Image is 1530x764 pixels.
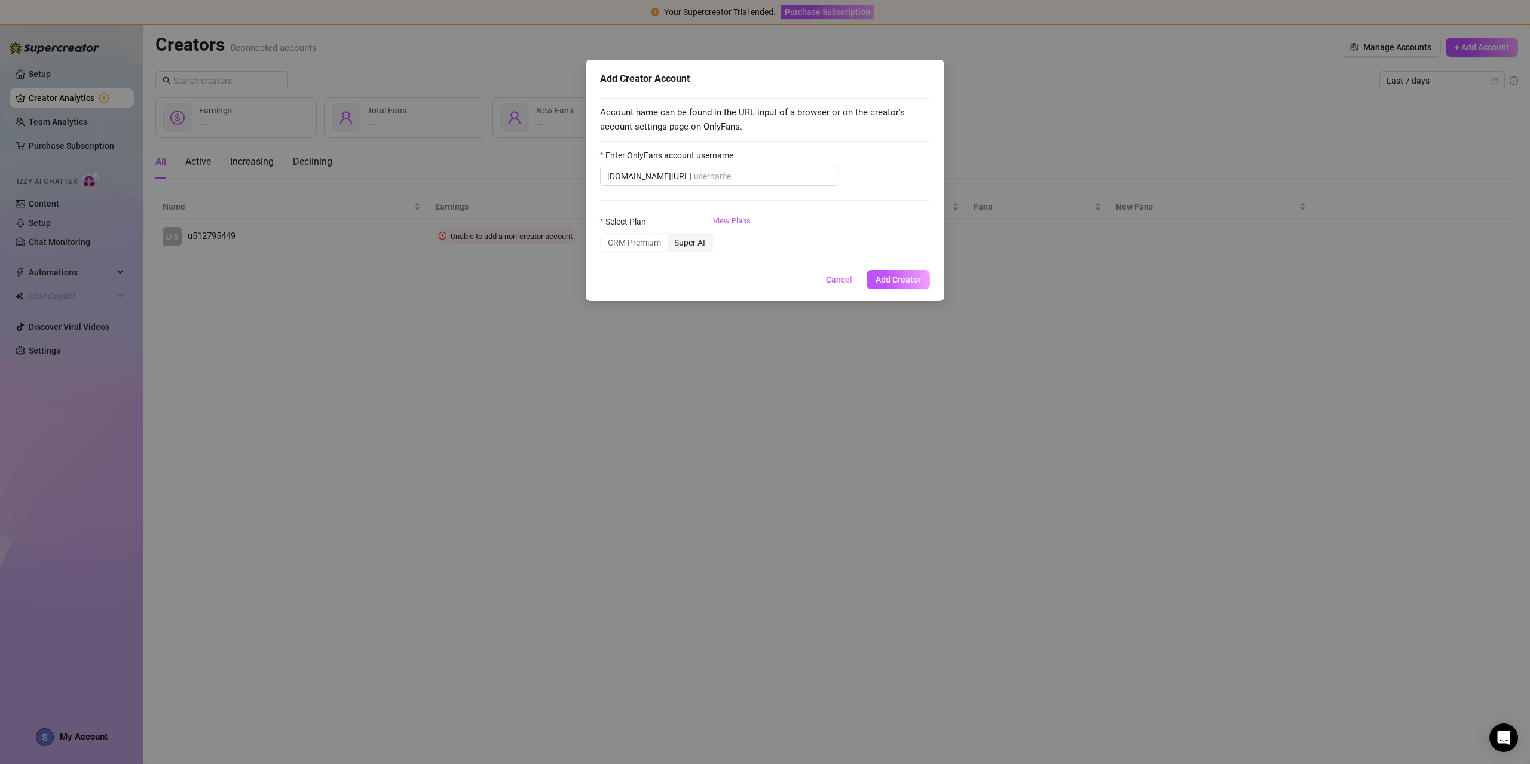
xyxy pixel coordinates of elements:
button: Add Creator [867,270,930,289]
div: segmented control [600,233,713,252]
input: Enter OnlyFans account username [694,170,832,183]
span: Add Creator [876,275,921,284]
div: Open Intercom Messenger [1489,723,1518,752]
label: Select Plan [600,215,654,228]
span: Cancel [826,275,852,284]
a: View Plans [713,215,751,263]
span: [DOMAIN_NAME][URL] [607,170,691,183]
span: Account name can be found in the URL input of a browser or on the creator's account settings page... [600,106,930,134]
div: Super AI [668,234,712,251]
label: Enter OnlyFans account username [600,149,741,162]
button: Cancel [816,270,862,289]
div: CRM Premium [601,234,668,251]
div: Add Creator Account [600,72,930,86]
